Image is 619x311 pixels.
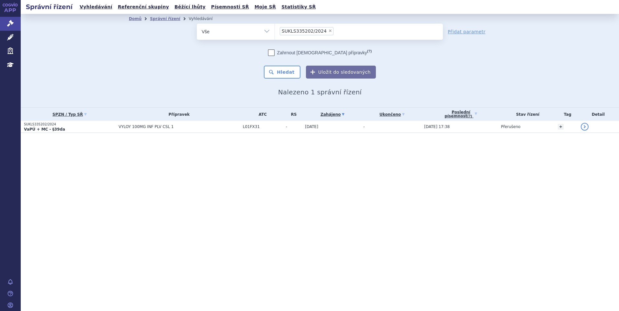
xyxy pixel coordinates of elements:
span: Přerušeno [501,124,520,129]
th: Stav řízení [498,108,554,121]
a: Vyhledávání [78,3,114,11]
span: SUKLS335202/2024 [282,29,327,33]
th: ATC [240,108,283,121]
a: Domů [129,16,141,21]
h2: Správní řízení [21,2,78,11]
a: Poslednípísemnost(?) [424,108,498,121]
th: Tag [555,108,578,121]
input: SUKLS335202/2024 [335,27,339,35]
th: Přípravek [115,108,240,121]
span: - [363,124,365,129]
strong: VaPÚ + MC - §39da [24,127,65,132]
abbr: (?) [467,114,472,118]
a: Běžící lhůty [173,3,208,11]
span: × [328,29,332,33]
a: Přidat parametr [448,28,486,35]
a: Statistiky SŘ [279,3,318,11]
a: Ukončeno [363,110,421,119]
button: Uložit do sledovaných [306,66,376,79]
a: Zahájeno [305,110,360,119]
th: RS [283,108,302,121]
span: [DATE] [305,124,318,129]
a: Písemnosti SŘ [209,3,251,11]
button: Hledat [264,66,300,79]
label: Zahrnout [DEMOGRAPHIC_DATA] přípravky [268,49,372,56]
span: L01FX31 [243,124,283,129]
li: Vyhledávání [189,14,221,24]
a: detail [581,123,589,131]
span: - [286,124,302,129]
a: + [558,124,564,130]
th: Detail [578,108,619,121]
a: Moje SŘ [253,3,278,11]
a: Správní řízení [150,16,180,21]
a: Referenční skupiny [116,3,171,11]
a: SPZN / Typ SŘ [24,110,115,119]
span: [DATE] 17:38 [424,124,450,129]
span: Nalezeno 1 správní řízení [278,88,362,96]
span: VYLOY 100MG INF PLV CSL 1 [118,124,240,129]
abbr: (?) [367,49,372,53]
p: SUKLS335202/2024 [24,122,115,127]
